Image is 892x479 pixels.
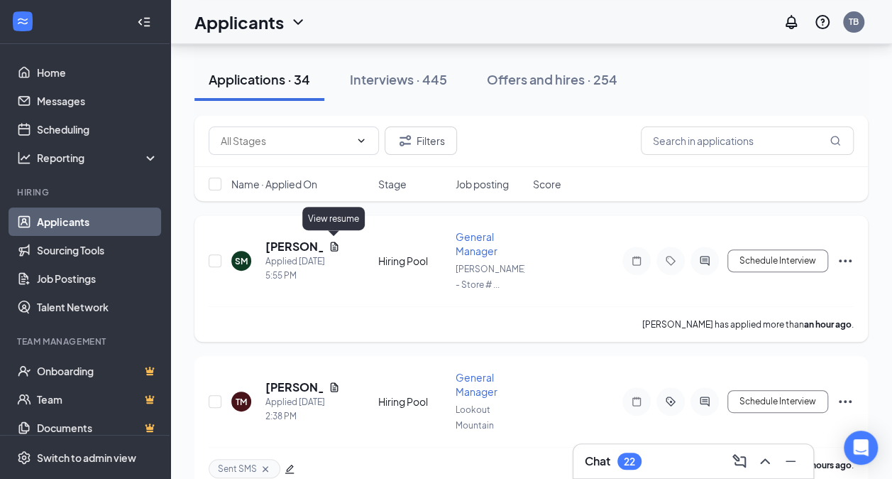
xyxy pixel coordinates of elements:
[37,385,158,414] a: TeamCrown
[782,453,799,470] svg: Minimize
[265,254,340,283] div: Applied [DATE] 5:55 PM
[731,453,748,470] svg: ComposeMessage
[37,115,158,144] a: Scheduling
[641,127,854,155] input: Search in applications
[628,396,645,407] svg: Note
[456,177,509,191] span: Job posting
[37,451,136,465] div: Switch to admin view
[37,208,158,236] a: Applicants
[378,177,407,191] span: Stage
[805,460,852,470] b: 4 hours ago
[231,177,317,191] span: Name · Applied On
[17,335,155,348] div: Team Management
[350,70,447,88] div: Interviews · 445
[727,390,828,413] button: Schedule Interview
[837,393,854,410] svg: Ellipses
[456,371,497,398] span: General Manager
[137,15,151,29] svg: Collapse
[209,70,310,88] div: Applications · 34
[221,133,350,149] input: All Stages
[662,255,679,267] svg: Tag
[628,255,645,267] svg: Note
[642,318,854,330] p: [PERSON_NAME] has applied more than .
[235,255,248,267] div: SM
[17,186,155,198] div: Hiring
[37,414,158,442] a: DocumentsCrown
[696,396,713,407] svg: ActiveChat
[265,239,323,254] h5: [PERSON_NAME]
[662,396,679,407] svg: ActiveTag
[356,135,367,146] svg: ChevronDown
[456,404,494,431] span: Lookout Mountain
[265,380,323,395] h5: [PERSON_NAME]
[456,264,527,290] span: [PERSON_NAME] - Store # ...
[533,177,561,191] span: Score
[754,450,776,473] button: ChevronUp
[194,10,284,34] h1: Applicants
[236,396,247,408] div: TM
[624,456,635,468] div: 22
[17,151,31,165] svg: Analysis
[727,249,828,272] button: Schedule Interview
[260,463,271,475] svg: Cross
[849,16,859,28] div: TB
[329,382,340,393] svg: Document
[37,151,159,165] div: Reporting
[456,230,497,257] span: General Manager
[728,450,751,473] button: ComposeMessage
[378,254,447,268] div: Hiring Pool
[16,14,30,28] svg: WorkstreamLogo
[378,394,447,409] div: Hiring Pool
[17,451,31,465] svg: Settings
[585,453,610,469] h3: Chat
[302,207,365,230] div: View resume
[814,14,831,31] svg: QuestionInfo
[265,395,340,424] div: Applied [DATE] 2:38 PM
[804,319,852,330] b: an hour ago
[290,14,307,31] svg: ChevronDown
[37,236,158,264] a: Sourcing Tools
[218,463,257,475] span: Sent SMS
[756,453,773,470] svg: ChevronUp
[696,255,713,267] svg: ActiveChat
[487,70,617,88] div: Offers and hires · 254
[285,464,294,474] span: edit
[37,58,158,87] a: Home
[37,357,158,385] a: OnboardingCrown
[397,132,414,149] svg: Filter
[37,264,158,293] a: Job Postings
[329,241,340,252] svg: Document
[837,252,854,269] svg: Ellipses
[783,14,800,31] svg: Notifications
[830,135,841,146] svg: MagnifyingGlass
[779,450,802,473] button: Minimize
[385,127,457,155] button: Filter Filters
[37,293,158,321] a: Talent Network
[37,87,158,115] a: Messages
[844,431,878,465] div: Open Intercom Messenger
